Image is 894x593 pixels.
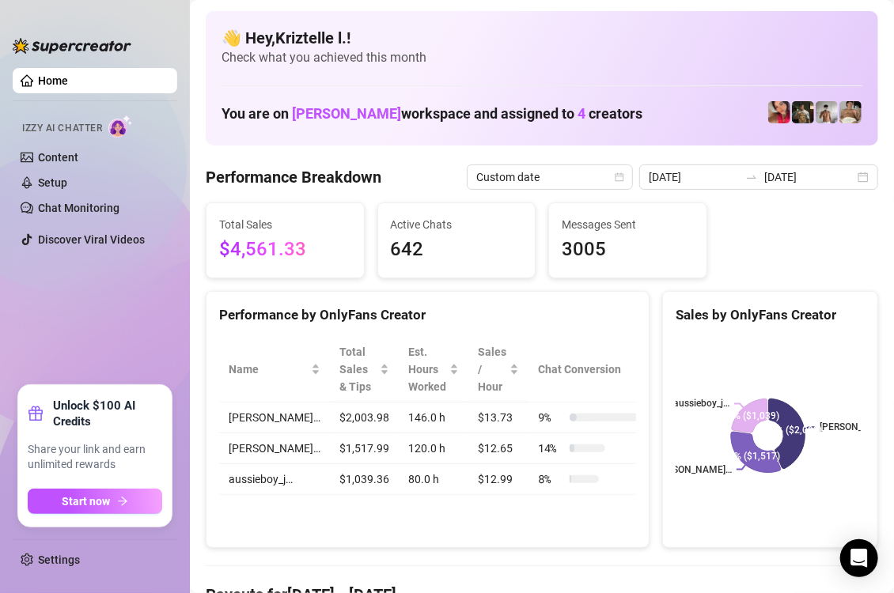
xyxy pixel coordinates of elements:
[222,105,642,123] h1: You are on workspace and assigned to creators
[408,343,446,395] div: Est. Hours Worked
[229,361,308,378] span: Name
[399,433,468,464] td: 120.0 h
[745,171,758,183] span: to
[676,304,865,326] div: Sales by OnlyFans Creator
[839,101,862,123] img: Aussieboy_jfree
[528,337,662,402] th: Chat Conversion
[219,337,330,402] th: Name
[330,464,399,495] td: $1,039.36
[219,433,330,464] td: [PERSON_NAME]…
[330,337,399,402] th: Total Sales & Tips
[468,402,528,433] td: $13.73
[53,398,162,429] strong: Unlock $100 AI Credits
[330,433,399,464] td: $1,517.99
[22,121,102,136] span: Izzy AI Chatter
[219,464,330,495] td: aussieboy_j…
[63,495,111,508] span: Start now
[649,168,739,186] input: Start date
[468,464,528,495] td: $12.99
[28,442,162,473] span: Share your link and earn unlimited rewards
[792,101,814,123] img: Tony
[768,101,790,123] img: Vanessa
[468,337,528,402] th: Sales / Hour
[38,151,78,164] a: Content
[38,553,80,566] a: Settings
[538,361,640,378] span: Chat Conversion
[38,202,119,214] a: Chat Monitoring
[674,398,730,410] text: aussieboy_j…
[206,166,381,188] h4: Performance Breakdown
[538,440,563,457] span: 14 %
[562,216,694,233] span: Messages Sent
[13,38,131,54] img: logo-BBDzfeDw.svg
[816,101,838,123] img: aussieboy_j
[468,433,528,464] td: $12.65
[38,74,68,87] a: Home
[391,235,523,265] span: 642
[391,216,523,233] span: Active Chats
[28,406,44,421] span: gift
[538,470,563,488] span: 8 %
[38,176,67,189] a: Setup
[219,402,330,433] td: [PERSON_NAME]…
[745,171,758,183] span: swap-right
[339,343,377,395] span: Total Sales & Tips
[764,168,854,186] input: End date
[578,105,585,122] span: 4
[222,27,862,49] h4: 👋 Hey, Kriztelle l. !
[615,172,624,182] span: calendar
[108,115,133,138] img: AI Chatter
[330,402,399,433] td: $2,003.98
[478,343,506,395] span: Sales / Hour
[219,216,351,233] span: Total Sales
[38,233,145,246] a: Discover Viral Videos
[219,304,636,326] div: Performance by OnlyFans Creator
[840,539,878,577] div: Open Intercom Messenger
[399,402,468,433] td: 146.0 h
[292,105,401,122] span: [PERSON_NAME]
[562,235,694,265] span: 3005
[399,464,468,495] td: 80.0 h
[28,489,162,514] button: Start nowarrow-right
[117,496,128,507] span: arrow-right
[538,409,563,426] span: 9 %
[222,49,862,66] span: Check what you achieved this month
[219,235,351,265] span: $4,561.33
[653,464,732,475] text: [PERSON_NAME]…
[476,165,623,189] span: Custom date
